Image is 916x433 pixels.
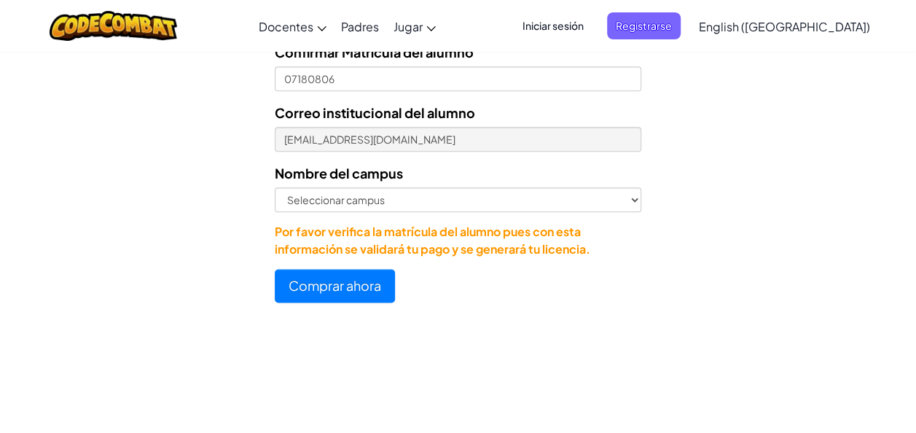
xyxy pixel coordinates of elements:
span: Docentes [259,19,313,34]
a: English ([GEOGRAPHIC_DATA]) [692,7,877,46]
label: Correo institucional del alumno [275,102,475,123]
img: CodeCombat logo [50,11,177,41]
button: Comprar ahora [275,269,395,303]
p: Por favor verifica la matrícula del alumno pues con esta información se validará tu pago y se gen... [275,223,641,258]
span: English ([GEOGRAPHIC_DATA]) [699,19,870,34]
button: Registrarse [607,12,681,39]
a: Docentes [251,7,334,46]
span: Jugar [394,19,423,34]
a: Padres [334,7,386,46]
a: Jugar [386,7,443,46]
label: Confirmar Matrícula del alumno [275,42,474,63]
label: Nombre del campus [275,163,403,184]
button: Iniciar sesión [514,12,592,39]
